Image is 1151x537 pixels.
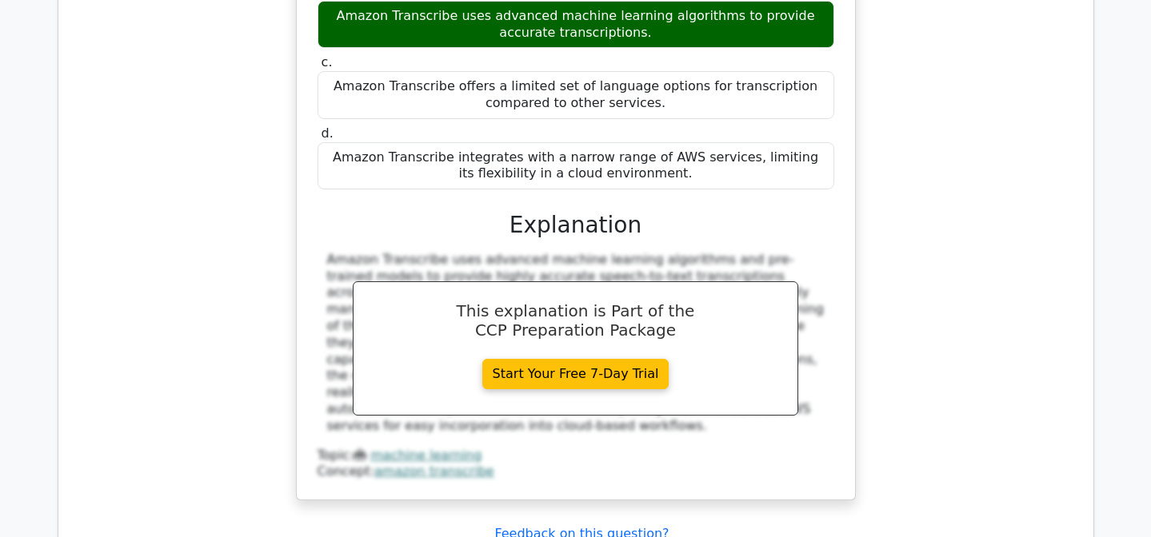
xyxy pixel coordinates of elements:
[318,447,834,464] div: Topic:
[482,359,669,389] a: Start Your Free 7-Day Trial
[318,142,834,190] div: Amazon Transcribe integrates with a narrow range of AWS services, limiting its flexibility in a c...
[318,1,834,49] div: Amazon Transcribe uses advanced machine learning algorithms to provide accurate transcriptions.
[327,212,825,239] h3: Explanation
[374,463,494,479] a: amazon transcribe
[322,54,333,70] span: c.
[322,125,334,141] span: d.
[327,252,825,435] div: Amazon Transcribe uses advanced machine learning algorithms and pre-trained models to provide hig...
[370,447,482,463] a: machine learning
[318,71,834,119] div: Amazon Transcribe offers a limited set of language options for transcription compared to other se...
[318,463,834,480] div: Concept:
